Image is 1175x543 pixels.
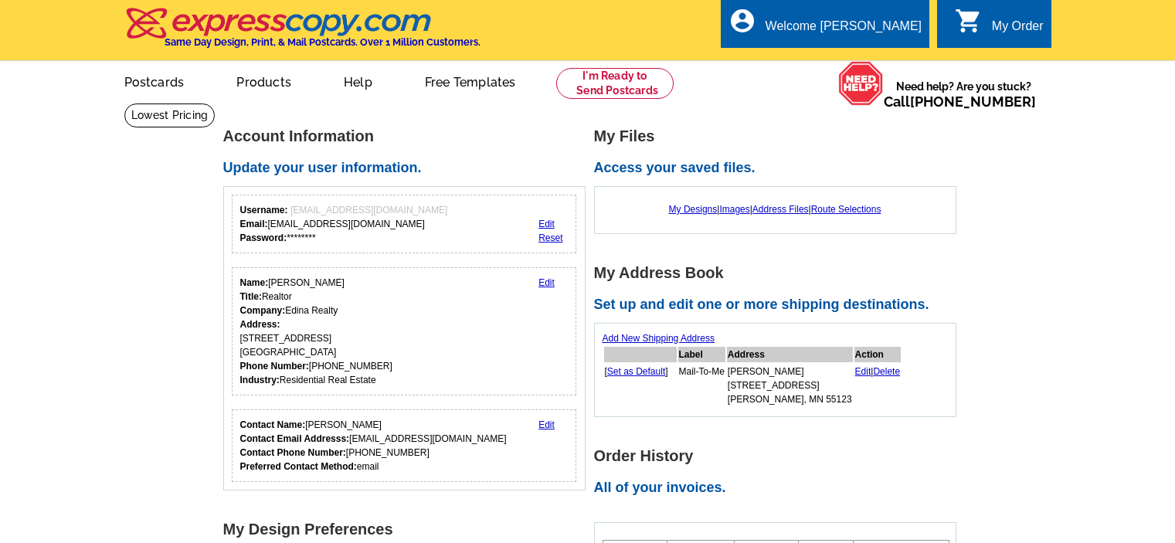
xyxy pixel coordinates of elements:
h1: My Design Preferences [223,521,594,538]
a: Same Day Design, Print, & Mail Postcards. Over 1 Million Customers. [124,19,481,48]
a: Images [719,204,749,215]
strong: Contact Name: [240,419,306,430]
div: [PERSON_NAME] [EMAIL_ADDRESS][DOMAIN_NAME] [PHONE_NUMBER] email [240,418,507,473]
div: Your personal details. [232,267,577,395]
strong: Name: [240,277,269,288]
h2: Set up and edit one or more shipping destinations. [594,297,965,314]
a: Free Templates [400,63,541,99]
strong: Contact Email Addresss: [240,433,350,444]
a: Help [319,63,397,99]
td: | [854,364,902,407]
strong: Preferred Contact Method: [240,461,357,472]
div: [PERSON_NAME] Realtor Edina Realty [STREET_ADDRESS] [GEOGRAPHIC_DATA] [PHONE_NUMBER] Residential ... [240,276,392,387]
h1: My Files [594,128,965,144]
a: [PHONE_NUMBER] [910,93,1036,110]
a: shopping_cart My Order [955,17,1044,36]
h4: Same Day Design, Print, & Mail Postcards. Over 1 Million Customers. [165,36,481,48]
h2: Update your user information. [223,160,594,177]
td: Mail-To-Me [678,364,725,407]
img: help [838,61,884,106]
span: [EMAIL_ADDRESS][DOMAIN_NAME] [290,205,447,216]
th: Label [678,347,725,362]
h1: Account Information [223,128,594,144]
td: [ ] [604,364,677,407]
h2: All of your invoices. [594,480,965,497]
a: Edit [538,277,555,288]
a: Edit [538,219,555,229]
span: Need help? Are you stuck? [884,79,1044,110]
div: Who should we contact regarding order issues? [232,409,577,482]
div: Your login information. [232,195,577,253]
h1: My Address Book [594,265,965,281]
h1: Order History [594,448,965,464]
div: My Order [992,19,1044,41]
h2: Access your saved files. [594,160,965,177]
a: Edit [538,419,555,430]
div: Welcome [PERSON_NAME] [766,19,922,41]
strong: Industry: [240,375,280,385]
a: Address Files [752,204,809,215]
strong: Password: [240,232,287,243]
i: shopping_cart [955,7,983,35]
a: Edit [855,366,871,377]
th: Action [854,347,902,362]
a: Route Selections [811,204,881,215]
a: My Designs [669,204,718,215]
a: Postcards [100,63,209,99]
span: Call [884,93,1036,110]
div: | | | [603,195,948,224]
strong: Company: [240,305,286,316]
strong: Address: [240,319,280,330]
a: Delete [873,366,900,377]
strong: Username: [240,205,288,216]
a: Add New Shipping Address [603,333,715,344]
strong: Email: [240,219,268,229]
a: Products [212,63,316,99]
strong: Contact Phone Number: [240,447,346,458]
a: Reset [538,232,562,243]
td: [PERSON_NAME] [STREET_ADDRESS] [PERSON_NAME], MN 55123 [727,364,853,407]
strong: Phone Number: [240,361,309,372]
a: Set as Default [607,366,665,377]
th: Address [727,347,853,362]
strong: Title: [240,291,262,302]
i: account_circle [728,7,756,35]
